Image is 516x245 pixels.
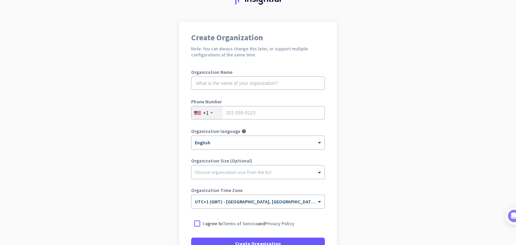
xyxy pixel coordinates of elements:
input: What is the name of your organization? [191,77,325,90]
div: +1 [203,109,209,116]
p: I agree to and [203,220,294,227]
label: Organization Size (Optional) [191,158,325,163]
a: Terms of Service [223,220,258,227]
input: 201-555-0123 [191,106,325,119]
label: Organization Time Zone [191,188,325,193]
i: help [242,129,246,134]
label: Organization Name [191,70,325,75]
label: Phone Number [191,99,325,104]
h2: Note: You can always change this later, or support multiple configurations at the same time [191,46,325,58]
h1: Create Organization [191,34,325,42]
label: Organization language [191,129,240,134]
a: Privacy Policy [265,220,294,227]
